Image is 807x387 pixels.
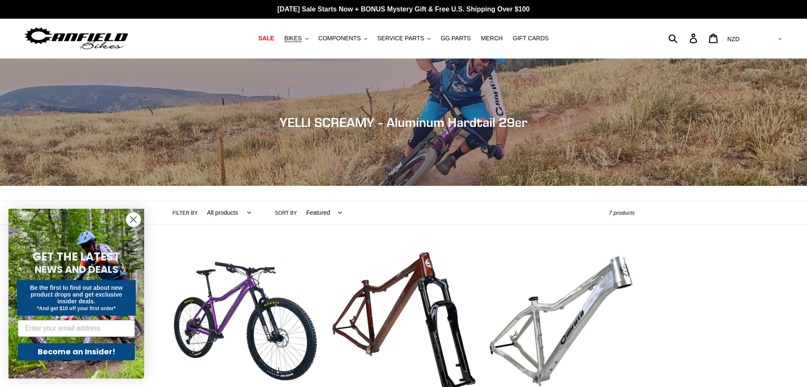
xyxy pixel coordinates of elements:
[513,35,549,42] span: GIFT CARDS
[477,33,507,44] a: MERCH
[673,29,695,48] input: Search
[373,33,435,44] button: SERVICE PARTS
[23,25,129,52] img: Canfield Bikes
[441,35,471,42] span: GG PARTS
[126,212,141,227] button: Close dialog
[280,33,312,44] button: BIKES
[318,35,361,42] span: COMPONENTS
[609,210,635,216] span: 7 products
[18,343,135,360] button: Become an Insider!
[284,35,302,42] span: BIKES
[33,249,120,264] span: GET THE LATEST
[481,35,503,42] span: MERCH
[279,115,528,130] span: YELLI SCREAMY - Aluminum Hardtail 29er
[173,209,198,217] label: Filter by
[37,306,115,311] span: *And get $10 off your first order*
[275,209,297,217] label: Sort by
[508,33,553,44] a: GIFT CARDS
[258,35,274,42] span: SALE
[254,33,278,44] a: SALE
[18,320,135,337] input: Enter your email address
[436,33,475,44] a: GG PARTS
[35,263,118,276] span: NEWS AND DEALS
[30,284,123,305] span: Be the first to find out about new product drops and get exclusive insider deals.
[377,35,424,42] span: SERVICE PARTS
[314,33,371,44] button: COMPONENTS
